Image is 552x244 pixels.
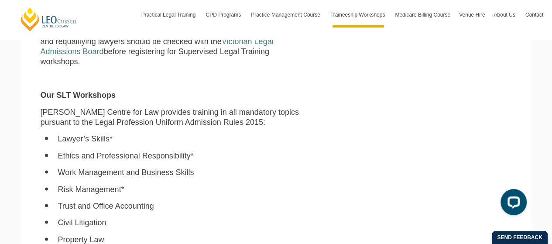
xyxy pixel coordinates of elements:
[58,185,310,195] li: Risk Management*
[455,2,489,27] a: Venue Hire
[58,134,310,144] li: Lawyer’s Skills*
[41,91,116,100] strong: Our SLT Workshops
[41,26,310,67] p: The admission requirements for trainee lawyers, overseas qualified lawyers and requalifying lawye...
[247,2,326,27] a: Practice Management Course
[326,2,391,27] a: Traineeship Workshops
[58,168,310,178] li: Work Management and Business Skills
[391,2,455,27] a: Medicare Billing Course
[20,7,78,32] a: [PERSON_NAME] Centre for Law
[58,218,310,228] li: Civil Litigation
[137,2,202,27] a: Practical Legal Training
[521,2,548,27] a: Contact
[489,2,521,27] a: About Us
[58,151,310,161] li: Ethics and Professional Responsibility*
[58,201,310,211] li: Trust and Office Accounting
[494,186,530,222] iframe: LiveChat chat widget
[201,2,247,27] a: CPD Programs
[41,107,310,128] p: [PERSON_NAME] Centre for Law provides training in all mandatory topics pursuant to the Legal Prof...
